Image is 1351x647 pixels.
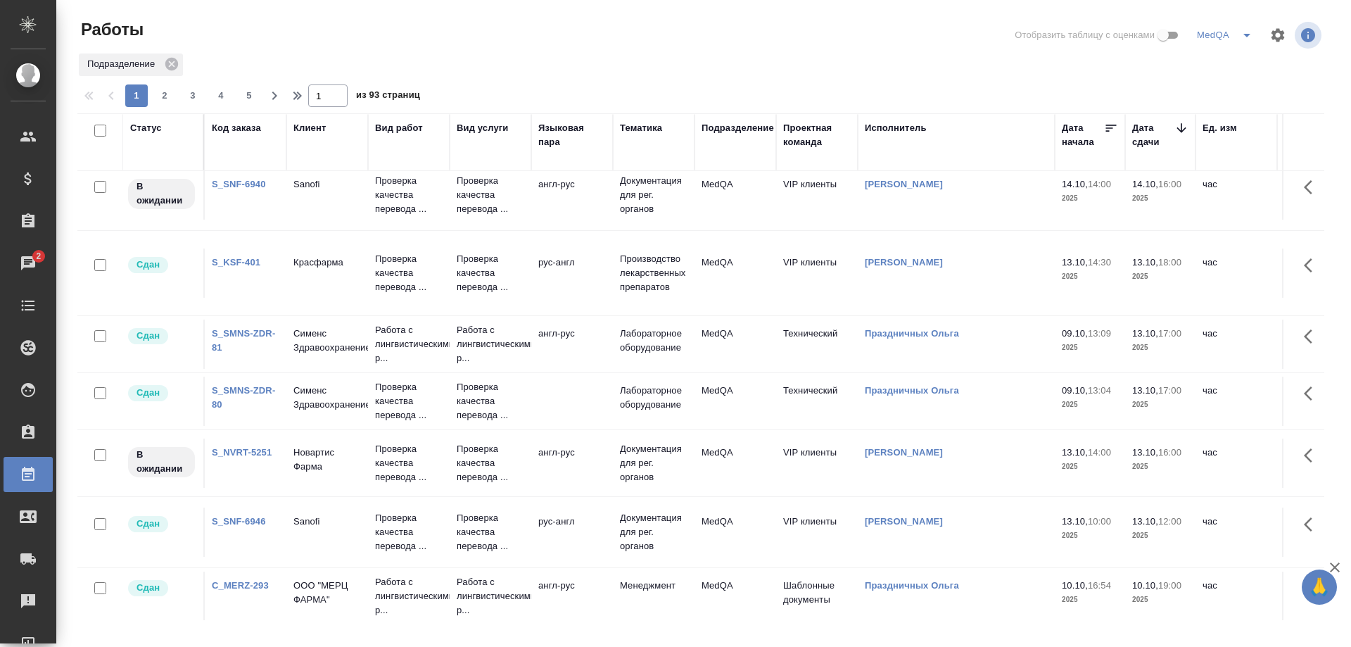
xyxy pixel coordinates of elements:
td: MedQA [694,249,776,298]
p: Документация для рег. органов [620,511,687,553]
p: Красфарма [293,256,361,270]
p: 14:00 [1088,447,1111,458]
button: Здесь прячутся важные кнопки [1295,249,1329,282]
a: Праздничных Ольга [865,580,959,591]
p: 10.10, [1062,580,1088,591]
div: Тематика [620,121,662,135]
a: S_NVRT-5251 [212,447,272,458]
p: 14:30 [1088,257,1111,268]
p: Сдан [137,581,160,595]
a: [PERSON_NAME] [865,179,943,189]
td: 0.66 [1277,249,1347,298]
p: Работа с лингвистическими р... [375,575,443,617]
span: 4 [210,89,232,103]
p: 2025 [1062,529,1118,543]
p: Проверка качества перевода ... [375,442,443,484]
a: 2 [4,246,53,281]
span: Отобразить таблицу с оценками [1015,28,1155,42]
div: Клиент [293,121,326,135]
p: Проверка качества перевода ... [457,380,524,422]
td: рус-англ [531,249,613,298]
span: 5 [238,89,260,103]
td: 1.5 [1277,572,1347,621]
p: Работа с лингвистическими р... [457,323,524,365]
span: 3 [182,89,204,103]
p: Сименс Здравоохранение [293,384,361,412]
td: Технический [776,377,858,426]
p: 14:00 [1088,179,1111,189]
span: Посмотреть информацию [1295,22,1324,49]
p: 09.10, [1062,385,1088,396]
a: S_SMNS-ZDR-81 [212,328,275,353]
a: S_SMNS-ZDR-80 [212,385,275,410]
a: [PERSON_NAME] [865,447,943,458]
p: Проверка качества перевода ... [375,252,443,294]
div: Статус [130,121,162,135]
div: Вид услуги [457,121,509,135]
p: Лабораторное оборудование [620,384,687,412]
p: 14.10, [1062,179,1088,189]
span: Работы [77,18,144,41]
a: [PERSON_NAME] [865,257,943,268]
td: 1.5 [1277,508,1347,557]
button: Здесь прячутся важные кнопки [1295,170,1329,204]
button: 3 [182,84,204,107]
span: 2 [27,249,49,263]
p: 13.10, [1132,257,1158,268]
div: Дата начала [1062,121,1104,149]
td: VIP клиенты [776,170,858,220]
p: 09.10, [1062,328,1088,339]
p: 14.10, [1132,179,1158,189]
a: Праздничных Ольга [865,385,959,396]
p: Работа с лингвистическими р... [457,575,524,617]
p: Менеджмент [620,579,687,593]
td: рус-англ [531,508,613,557]
p: Проверка качества перевода ... [457,174,524,216]
p: 13.10, [1132,516,1158,527]
td: Технический [776,320,858,369]
p: Sanofi [293,177,361,191]
div: Исполнитель [865,121,927,135]
button: Здесь прячутся важные кнопки [1295,572,1329,605]
div: Языковая пара [538,121,606,149]
p: В ожидании [137,448,186,476]
td: VIP клиенты [776,439,858,488]
p: ООО "МЕРЦ ФАРМА" [293,579,361,607]
td: англ-рус [531,320,613,369]
div: Дата сдачи [1132,121,1174,149]
span: Настроить таблицу [1261,18,1295,52]
td: час [1195,170,1277,220]
button: Здесь прячутся важные кнопки [1295,320,1329,353]
td: VIP клиенты [776,508,858,557]
button: 5 [238,84,260,107]
td: MedQA [694,170,776,220]
p: 2025 [1062,341,1118,355]
td: MedQA [694,377,776,426]
td: час [1195,249,1277,298]
p: 2025 [1132,270,1188,284]
a: S_SNF-6946 [212,516,266,527]
p: 2025 [1132,398,1188,412]
a: [PERSON_NAME] [865,516,943,527]
p: 10.10, [1132,580,1158,591]
p: Документация для рег. органов [620,174,687,216]
p: Сдан [137,386,160,400]
p: 17:00 [1158,385,1181,396]
p: 2025 [1062,460,1118,474]
p: 13.10, [1062,447,1088,458]
p: Производство лекарственных препаратов [620,252,687,294]
p: 18:00 [1158,257,1181,268]
p: 13.10, [1132,447,1158,458]
p: Документация для рег. органов [620,442,687,484]
p: Проверка качества перевода ... [375,174,443,216]
td: VIP клиенты [776,249,858,298]
td: час [1195,377,1277,426]
p: В ожидании [137,180,186,208]
td: час [1195,572,1277,621]
div: Менеджер проверил работу исполнителя, передает ее на следующий этап [127,256,196,275]
p: Проверка качества перевода ... [375,511,443,553]
td: 2.5 [1277,320,1347,369]
div: Вид работ [375,121,423,135]
div: split button [1193,24,1261,46]
p: Проверка качества перевода ... [457,442,524,484]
